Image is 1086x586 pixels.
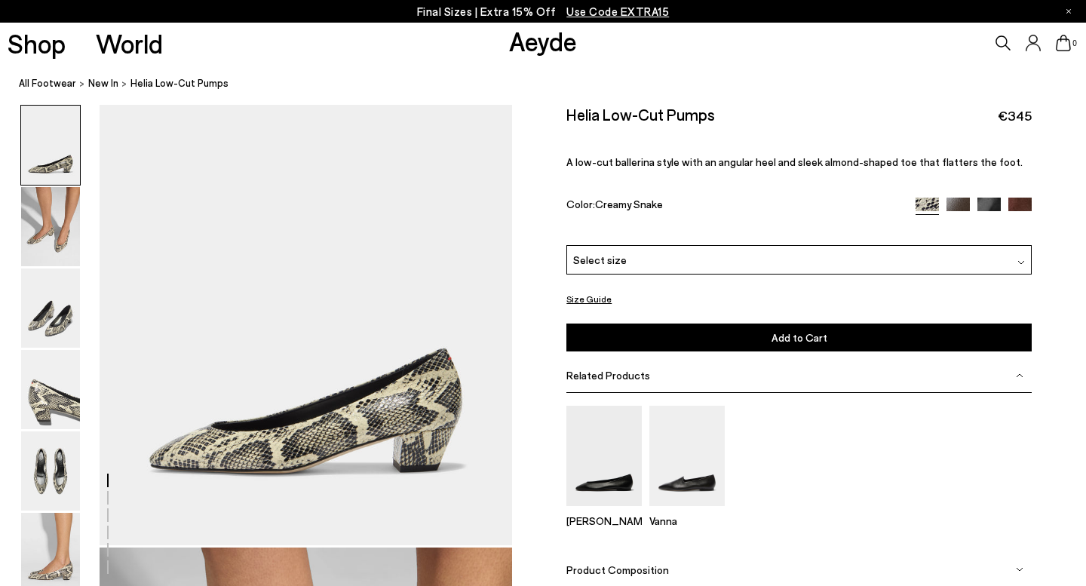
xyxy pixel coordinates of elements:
nav: breadcrumb [19,63,1086,105]
span: Helia Low-Cut Pumps [130,75,229,91]
span: €345 [998,106,1032,125]
span: Related Products [566,369,650,382]
a: 0 [1056,35,1071,51]
span: 0 [1071,39,1078,48]
img: Helia Low-Cut Pumps - Image 2 [21,187,80,266]
img: Helia Low-Cut Pumps - Image 1 [21,106,80,185]
a: New In [88,75,118,91]
span: Product Composition [566,563,669,576]
img: svg%3E [1016,372,1023,379]
a: Vanna Almond-Toe Loafers Vanna [649,496,725,528]
button: Size Guide [566,290,612,308]
img: svg%3E [1016,566,1023,574]
span: Add to Cart [772,331,827,344]
img: Vanna Almond-Toe Loafers [649,406,725,506]
img: Helia Low-Cut Pumps - Image 5 [21,431,80,511]
a: Shop [8,30,66,57]
span: Navigate to /collections/ss25-final-sizes [566,5,669,18]
a: Ellie Almond-Toe Flats [PERSON_NAME] [566,496,642,528]
img: Helia Low-Cut Pumps - Image 3 [21,268,80,348]
img: Helia Low-Cut Pumps - Image 4 [21,350,80,429]
h2: Helia Low-Cut Pumps [566,105,715,124]
a: All Footwear [19,75,76,91]
img: svg%3E [1017,259,1025,267]
button: Add to Cart [566,324,1032,351]
div: Color: [566,198,900,215]
span: Select size [573,252,627,268]
p: Vanna [649,515,725,528]
p: A low-cut ballerina style with an angular heel and sleek almond-shaped toe that flatters the foot. [566,155,1032,168]
p: [PERSON_NAME] [566,515,642,528]
a: World [96,30,163,57]
span: New In [88,77,118,89]
img: Ellie Almond-Toe Flats [566,406,642,506]
span: Creamy Snake [595,198,663,210]
p: Final Sizes | Extra 15% Off [417,2,670,21]
a: Aeyde [509,25,577,57]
